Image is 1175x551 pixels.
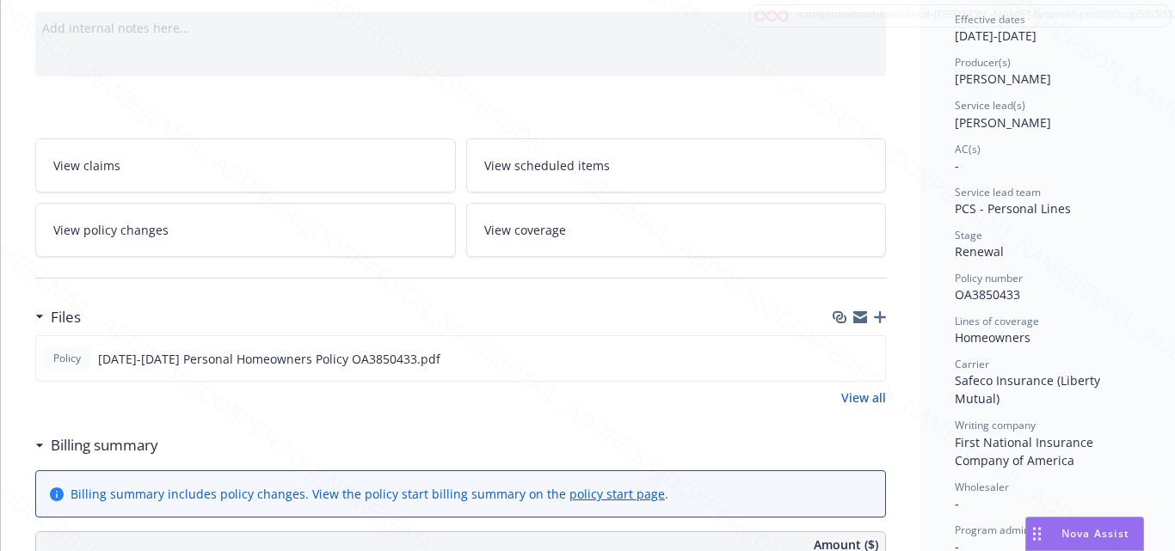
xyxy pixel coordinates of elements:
[835,350,849,368] button: download file
[53,156,120,174] span: View claims
[35,434,158,456] div: Billing summary
[955,114,1051,131] span: [PERSON_NAME]
[42,19,879,37] div: Add internal notes here...
[35,306,81,328] div: Files
[50,351,84,366] span: Policy
[955,55,1011,70] span: Producer(s)
[955,495,959,511] span: -
[955,418,1036,432] span: Writing company
[955,271,1023,285] span: Policy number
[955,314,1039,328] span: Lines of coverage
[955,12,1147,45] div: [DATE] - [DATE]
[955,523,1065,537] span: Program administrator
[955,357,989,371] span: Carrier
[51,434,158,456] h3: Billing summary
[569,486,665,502] a: policy start page
[955,157,959,174] span: -
[466,138,887,193] a: View scheduled items
[955,480,1009,494] span: Wholesaler
[484,221,566,239] span: View coverage
[955,372,1104,407] span: Safeco Insurance (Liberty Mutual)
[955,70,1051,87] span: [PERSON_NAME]
[98,350,440,368] span: [DATE]-[DATE] Personal Homeowners Policy OA3850433.pdf
[1026,517,1048,550] div: Drag to move
[1025,517,1144,551] button: Nova Assist
[955,98,1025,113] span: Service lead(s)
[955,200,1071,217] span: PCS - Personal Lines
[35,203,456,257] a: View policy changes
[955,243,1004,260] span: Renewal
[955,12,1025,27] span: Effective dates
[71,485,668,503] div: Billing summary includes policy changes. View the policy start billing summary on the .
[466,203,887,257] a: View coverage
[863,350,878,368] button: preview file
[35,138,456,193] a: View claims
[955,228,982,242] span: Stage
[484,156,610,174] span: View scheduled items
[841,389,886,407] a: View all
[51,306,81,328] h3: Files
[955,329,1030,346] span: Homeowners
[1061,526,1129,541] span: Nova Assist
[53,221,169,239] span: View policy changes
[955,434,1097,468] span: First National Insurance Company of America
[955,185,1041,199] span: Service lead team
[955,286,1020,303] span: OA3850433
[955,142,981,156] span: AC(s)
